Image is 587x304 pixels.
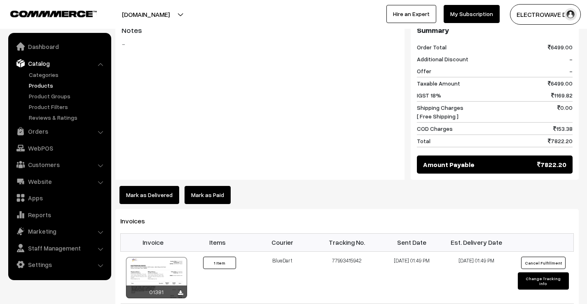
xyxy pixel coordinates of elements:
[27,70,108,79] a: Categories
[548,79,573,88] span: 6499.00
[557,103,573,121] span: 0.00
[417,103,463,121] span: Shipping Charges [ Free Shipping ]
[93,4,199,25] button: [DOMAIN_NAME]
[379,251,444,304] td: [DATE] 01:49 PM
[548,137,573,145] span: 7822.20
[10,241,108,255] a: Staff Management
[27,92,108,100] a: Product Groups
[10,141,108,155] a: WebPOS
[553,124,573,133] span: 153.38
[250,233,315,251] th: Courier
[521,257,566,269] button: Cancel Fulfillment
[119,186,179,204] button: Mark as Delivered
[122,26,398,35] h3: Notes
[10,39,108,54] a: Dashboard
[379,233,444,251] th: Sent Date
[10,224,108,239] a: Marketing
[126,285,187,298] div: 01381
[423,160,475,169] span: Amount Payable
[518,272,568,290] button: Change Tracking Info
[417,26,573,35] h3: Summary
[121,233,185,251] th: Invoice
[27,81,108,90] a: Products
[564,8,577,21] img: user
[120,217,155,225] span: Invoices
[10,174,108,189] a: Website
[417,55,468,63] span: Additional Discount
[417,43,447,51] span: Order Total
[444,251,509,304] td: [DATE] 01:49 PM
[569,55,573,63] span: -
[510,4,581,25] button: ELECTROWAVE DE…
[10,8,82,18] a: COMMMERCE
[10,56,108,71] a: Catalog
[417,137,430,145] span: Total
[185,186,231,204] a: Mark as Paid
[551,91,573,100] span: 1169.82
[203,257,236,269] button: 1 Item
[417,67,431,75] span: Offer
[444,233,509,251] th: Est. Delivery Date
[315,233,379,251] th: Tracking No.
[122,39,398,49] blockquote: -
[185,233,250,251] th: Items
[10,11,97,17] img: COMMMERCE
[569,67,573,75] span: -
[10,157,108,172] a: Customers
[10,190,108,205] a: Apps
[417,91,441,100] span: IGST 18%
[537,160,566,169] span: 7822.20
[27,102,108,111] a: Product Filters
[27,113,108,122] a: Reviews & Ratings
[315,251,379,304] td: 77993415942
[10,207,108,222] a: Reports
[417,79,460,88] span: Taxable Amount
[10,124,108,139] a: Orders
[386,5,436,23] a: Hire an Expert
[444,5,500,23] a: My Subscription
[10,257,108,272] a: Settings
[250,251,315,304] td: BlueDart
[417,124,453,133] span: COD Charges
[548,43,573,51] span: 6499.00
